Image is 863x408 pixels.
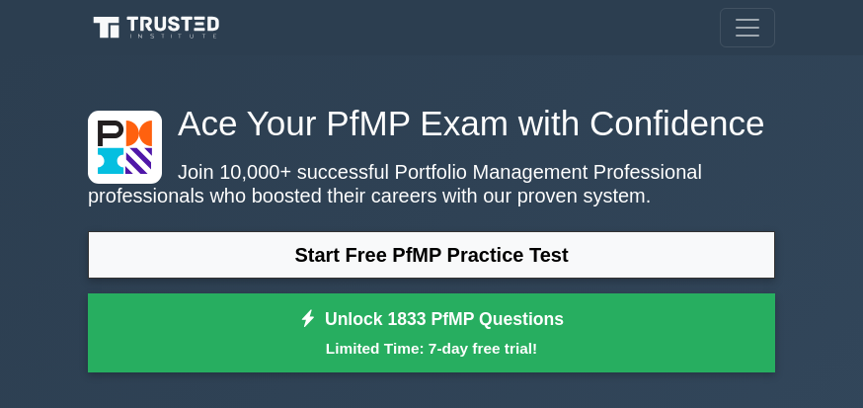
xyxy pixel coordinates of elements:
h1: Ace Your PfMP Exam with Confidence [88,103,775,144]
a: Start Free PfMP Practice Test [88,231,775,279]
small: Limited Time: 7-day free trial! [113,337,750,360]
p: Join 10,000+ successful Portfolio Management Professional professionals who boosted their careers... [88,160,775,207]
a: Unlock 1833 PfMP QuestionsLimited Time: 7-day free trial! [88,293,775,372]
button: Toggle navigation [720,8,775,47]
